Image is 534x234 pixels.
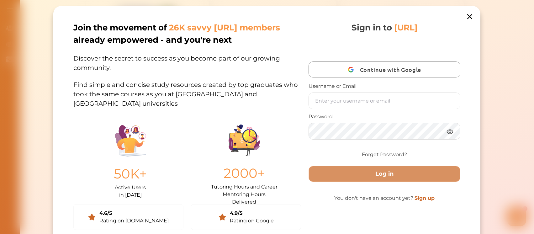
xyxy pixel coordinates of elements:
a: 4.6/5Rating on [DOMAIN_NAME] [73,204,183,230]
img: Group%201403.ccdcecb8.png [229,125,260,156]
p: Active Users in [DATE] [115,184,146,199]
p: Discover the secret to success as you become part of our growing community. [73,46,301,72]
div: 4.9/5 [230,210,274,217]
input: Enter your username or email [309,93,460,109]
p: Find simple and concise study resources created by top graduates who took the same courses as you... [73,72,301,108]
p: Tutoring Hours and Career Mentoring Hours Delivered [211,183,278,199]
button: Log in [309,166,461,182]
p: 50K+ [114,164,147,184]
span: [URL] [394,23,418,33]
a: Sign up [415,195,435,201]
i: 1 [139,0,144,5]
p: 2000+ [224,163,265,183]
p: Join the movement of already empowered - and you're next [73,22,300,46]
span: Continue with Google [360,62,424,77]
p: Sign in to [352,22,418,34]
div: 4.6/5 [99,210,169,217]
img: eye.3286bcf0.webp [447,128,454,136]
p: Username or Email [309,82,461,90]
a: 4.9/5Rating on Google [191,204,301,230]
p: Password [309,113,461,120]
a: Forget Password? [362,151,407,158]
img: Illustration.25158f3c.png [115,125,146,157]
span: 26K savvy [URL] members [169,23,280,33]
div: Rating on [DOMAIN_NAME] [99,217,169,225]
p: You don't have an account yet? [309,194,461,202]
button: Continue with Google [309,61,461,77]
div: Rating on Google [230,217,274,225]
